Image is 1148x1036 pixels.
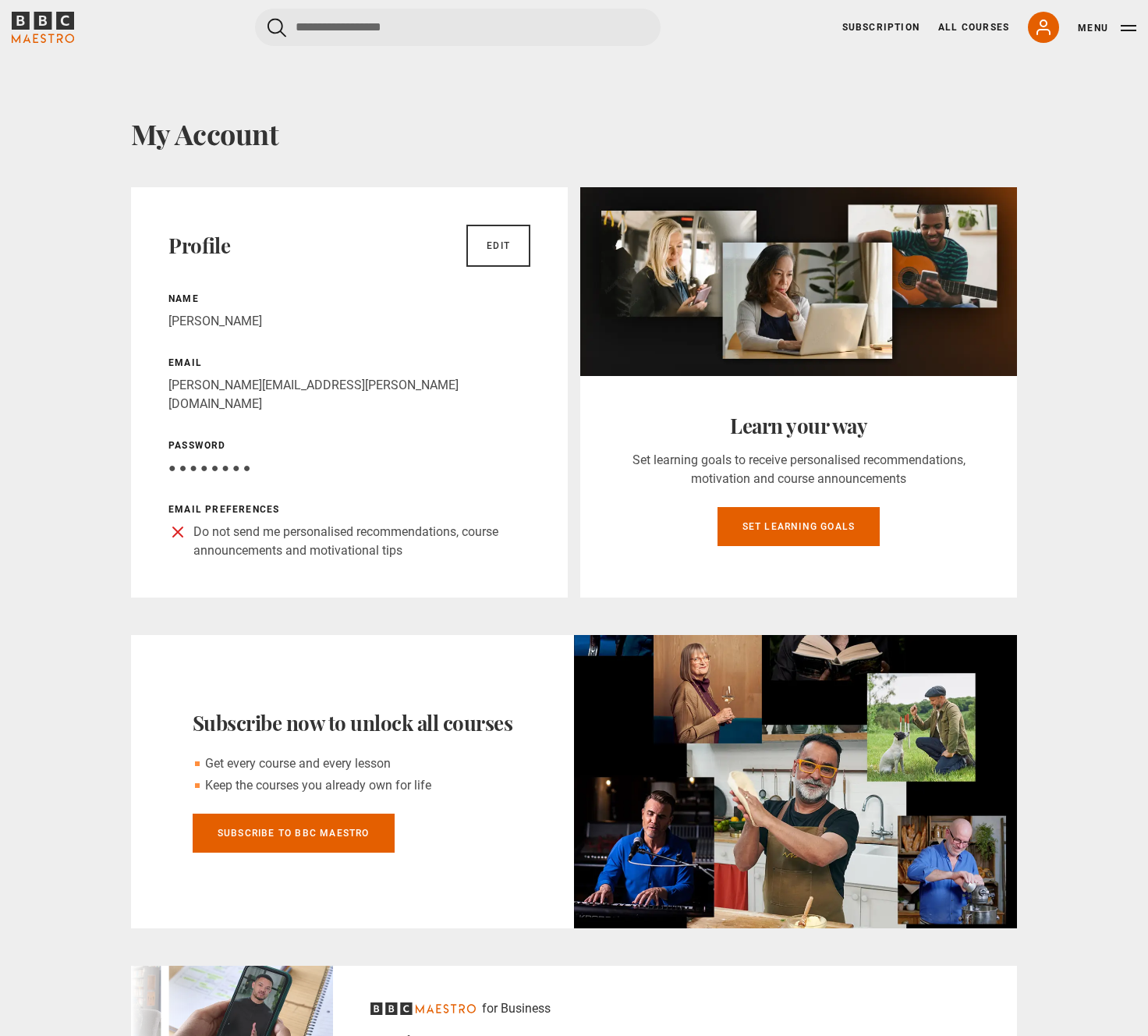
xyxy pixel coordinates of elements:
h2: Learn your way [618,413,980,438]
h1: My Account [131,117,1017,150]
p: [PERSON_NAME][EMAIL_ADDRESS][PERSON_NAME][DOMAIN_NAME] [168,376,530,413]
p: Do not send me personalised recommendations, course announcements and motivational tips [193,523,530,560]
p: for Business [482,999,551,1018]
p: Email preferences [168,502,530,516]
input: Search [255,9,661,46]
svg: BBC Maestro [12,12,74,43]
a: Subscription [842,20,919,34]
button: Submit the search query [268,18,286,37]
p: Email [168,356,530,370]
svg: BBC Maestro [370,1002,476,1015]
p: Name [168,292,530,306]
li: Keep the courses you already own for life [193,776,431,795]
h2: Profile [168,233,230,258]
button: Toggle navigation [1078,20,1136,36]
span: ● ● ● ● ● ● ● ● [168,460,250,475]
a: Set learning goals [717,507,880,546]
a: All Courses [938,20,1009,34]
a: Subscribe to BBC Maestro [193,814,395,853]
li: Get every course and every lesson [193,754,431,773]
a: Edit [466,225,530,267]
p: Password [168,438,530,452]
h2: Subscribe now to unlock all courses [193,711,513,736]
p: [PERSON_NAME] [168,312,530,331]
p: Set learning goals to receive personalised recommendations, motivation and course announcements [618,451,980,488]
